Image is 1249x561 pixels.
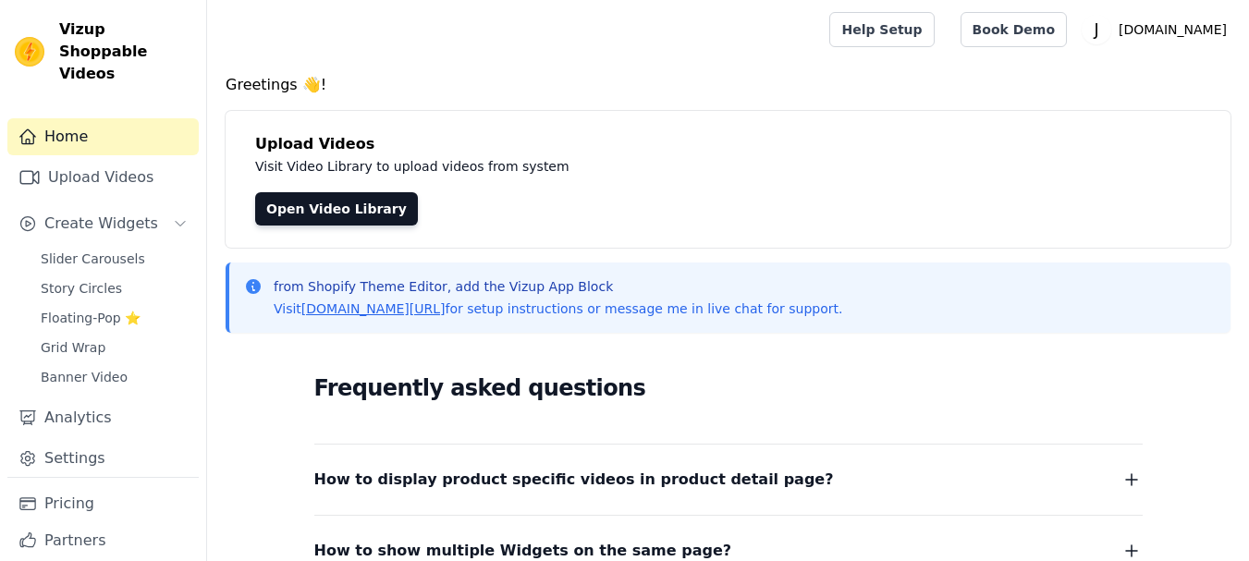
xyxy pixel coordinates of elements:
[961,12,1067,47] a: Book Demo
[41,338,105,357] span: Grid Wrap
[255,192,418,226] a: Open Video Library
[7,118,199,155] a: Home
[59,18,191,85] span: Vizup Shoppable Videos
[7,485,199,522] a: Pricing
[41,250,145,268] span: Slider Carousels
[274,277,842,296] p: from Shopify Theme Editor, add the Vizup App Block
[1111,13,1234,46] p: [DOMAIN_NAME]
[30,275,199,301] a: Story Circles
[301,301,446,316] a: [DOMAIN_NAME][URL]
[30,305,199,331] a: Floating-Pop ⭐
[829,12,934,47] a: Help Setup
[30,364,199,390] a: Banner Video
[30,335,199,360] a: Grid Wrap
[7,159,199,196] a: Upload Videos
[274,299,842,318] p: Visit for setup instructions or message me in live chat for support.
[7,205,199,242] button: Create Widgets
[314,467,1143,493] button: How to display product specific videos in product detail page?
[1082,13,1234,46] button: J [DOMAIN_NAME]
[7,522,199,559] a: Partners
[44,213,158,235] span: Create Widgets
[1093,20,1098,39] text: J
[255,155,1084,177] p: Visit Video Library to upload videos from system
[15,37,44,67] img: Vizup
[41,279,122,298] span: Story Circles
[255,133,1201,155] h4: Upload Videos
[314,370,1143,407] h2: Frequently asked questions
[314,467,834,493] span: How to display product specific videos in product detail page?
[41,368,128,386] span: Banner Video
[7,399,199,436] a: Analytics
[7,440,199,477] a: Settings
[30,246,199,272] a: Slider Carousels
[41,309,141,327] span: Floating-Pop ⭐
[226,74,1231,96] h4: Greetings 👋!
